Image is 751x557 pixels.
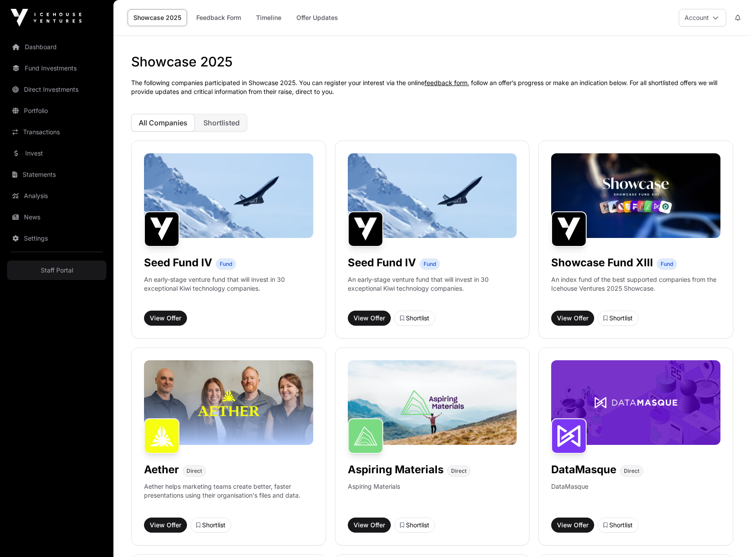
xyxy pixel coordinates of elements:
[551,482,588,510] p: DataMasque
[551,275,720,293] p: An index fund of the best supported companies from the Icehouse Ventures 2025 Showcase.
[551,360,720,445] img: DataMasque-Banner.jpg
[144,211,179,247] img: Seed Fund IV
[348,463,444,477] h1: Aspiring Materials
[603,521,633,530] div: Shortlist
[144,518,187,533] button: View Offer
[551,153,720,238] img: Showcase-Fund-Banner-1.jpg
[551,256,653,270] h1: Showcase Fund XIII
[551,518,594,533] button: View Offer
[348,418,383,454] img: Aspiring Materials
[7,37,106,57] a: Dashboard
[551,311,594,326] button: View Offer
[551,463,616,477] h1: DataMasque
[7,144,106,163] a: Invest
[150,521,181,530] span: View Offer
[131,78,733,96] p: The following companies participated in Showcase 2025. You can register your interest via the onl...
[7,80,106,99] a: Direct Investments
[348,275,517,293] p: An early-stage venture fund that will invest in 30 exceptional Kiwi technology companies.
[451,467,467,475] span: Direct
[624,467,639,475] span: Direct
[400,314,429,323] div: Shortlist
[394,311,435,326] button: Shortlist
[144,418,179,454] img: Aether
[551,418,587,454] img: DataMasque
[348,360,517,445] img: Aspiring-Banner.jpg
[7,229,106,248] a: Settings
[394,518,435,533] button: Shortlist
[220,261,232,268] span: Fund
[424,79,467,86] a: feedback form
[598,311,638,326] button: Shortlist
[139,118,187,127] span: All Companies
[661,261,673,268] span: Fund
[7,207,106,227] a: News
[144,360,313,445] img: Aether-Banner.jpg
[144,463,179,477] h1: Aether
[131,54,733,70] h1: Showcase 2025
[187,467,202,475] span: Direct
[348,518,391,533] button: View Offer
[196,521,226,530] div: Shortlist
[7,186,106,206] a: Analysis
[603,314,633,323] div: Shortlist
[291,9,344,26] a: Offer Updates
[551,211,587,247] img: Showcase Fund XIII
[196,114,247,132] button: Shortlisted
[144,311,187,326] button: View Offer
[7,122,106,142] a: Transactions
[679,9,726,27] button: Account
[557,521,588,530] span: View Offer
[348,311,391,326] button: View Offer
[128,9,187,26] a: Showcase 2025
[144,153,313,238] img: image-1600x800-%2810%29.jpg
[348,153,517,238] img: image-1600x800-%2810%29.jpg
[348,256,416,270] h1: Seed Fund IV
[11,9,82,27] img: Icehouse Ventures Logo
[131,114,195,132] button: All Companies
[354,314,385,323] span: View Offer
[424,261,436,268] span: Fund
[144,256,212,270] h1: Seed Fund IV
[144,482,313,510] p: Aether helps marketing teams create better, faster presentations using their organisation's files...
[7,101,106,121] a: Portfolio
[250,9,287,26] a: Timeline
[150,314,181,323] span: View Offer
[191,518,231,533] button: Shortlist
[557,314,588,323] span: View Offer
[203,118,240,127] span: Shortlisted
[354,521,385,530] span: View Offer
[598,518,638,533] button: Shortlist
[191,9,247,26] a: Feedback Form
[400,521,429,530] div: Shortlist
[348,482,400,510] p: Aspiring Materials
[348,211,383,247] img: Seed Fund IV
[144,275,313,293] p: An early-stage venture fund that will invest in 30 exceptional Kiwi technology companies.
[7,261,106,280] a: Staff Portal
[7,165,106,184] a: Statements
[7,58,106,78] a: Fund Investments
